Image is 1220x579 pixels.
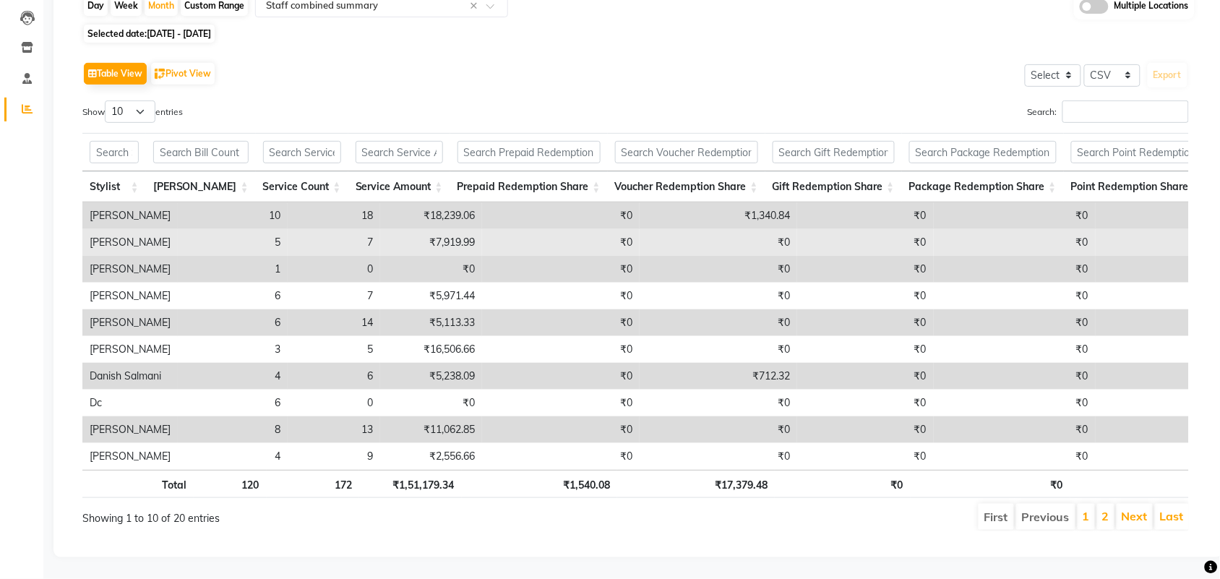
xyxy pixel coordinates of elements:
td: ₹0 [797,256,934,283]
th: ₹0 [1070,470,1213,498]
th: Gift Redemption Share: activate to sort column ascending [765,171,902,202]
img: pivot.png [155,69,166,80]
td: ₹712.32 [640,363,797,390]
td: 6 [178,309,288,336]
th: ₹0 [911,470,1070,498]
input: Search Service Amount [356,141,443,163]
td: ₹0 [934,309,1096,336]
td: ₹0 [797,416,934,443]
td: 14 [288,309,380,336]
th: Total [82,470,194,498]
input: Search Gift Redemption Share [773,141,895,163]
th: Point Redemption Share: activate to sort column ascending [1064,171,1208,202]
th: ₹1,51,179.34 [359,470,462,498]
td: ₹11,062.85 [380,416,482,443]
td: [PERSON_NAME] [82,309,178,336]
td: 13 [288,416,380,443]
td: 1 [178,256,288,283]
td: ₹0 [797,390,934,416]
td: [PERSON_NAME] [82,283,178,309]
button: Pivot View [151,63,215,85]
select: Showentries [105,100,155,123]
td: 10 [178,202,288,229]
td: ₹0 [640,283,797,309]
td: ₹16,506.66 [380,336,482,363]
td: ₹0 [640,309,797,336]
td: [PERSON_NAME] [82,229,178,256]
td: ₹18,239.06 [380,202,482,229]
td: ₹0 [482,416,640,443]
input: Search: [1062,100,1189,123]
input: Search Voucher Redemption Share [615,141,758,163]
td: ₹0 [934,443,1096,470]
td: ₹0 [482,336,640,363]
td: 3 [178,336,288,363]
button: Export [1148,63,1187,87]
td: [PERSON_NAME] [82,443,178,470]
th: Service Amount: activate to sort column ascending [348,171,450,202]
td: ₹0 [640,443,797,470]
td: ₹5,238.09 [380,363,482,390]
td: ₹0 [482,363,640,390]
th: Package Redemption Share: activate to sort column ascending [902,171,1064,202]
input: Search Prepaid Redemption Share [457,141,601,163]
td: 0 [288,390,380,416]
th: Voucher Redemption Share: activate to sort column ascending [608,171,765,202]
td: 6 [178,390,288,416]
td: ₹7,919.99 [380,229,482,256]
td: ₹2,556.66 [380,443,482,470]
td: ₹0 [640,416,797,443]
td: ₹0 [934,283,1096,309]
td: 9 [288,443,380,470]
th: 120 [194,470,266,498]
input: Search Package Redemption Share [909,141,1057,163]
td: ₹5,971.44 [380,283,482,309]
td: 7 [288,283,380,309]
td: [PERSON_NAME] [82,256,178,283]
td: ₹0 [797,443,934,470]
a: Next [1122,509,1148,523]
th: ₹0 [775,470,911,498]
td: [PERSON_NAME] [82,336,178,363]
td: ₹0 [797,336,934,363]
td: ₹0 [640,256,797,283]
td: ₹0 [482,256,640,283]
td: ₹0 [797,229,934,256]
label: Search: [1028,100,1189,123]
td: ₹0 [797,309,934,336]
span: Selected date: [84,25,215,43]
input: Search Service Count [263,141,341,163]
td: ₹0 [380,256,482,283]
td: ₹0 [934,416,1096,443]
td: ₹0 [482,309,640,336]
td: ₹0 [934,202,1096,229]
td: 18 [288,202,380,229]
td: [PERSON_NAME] [82,416,178,443]
td: 8 [178,416,288,443]
td: ₹0 [797,363,934,390]
th: 172 [267,470,359,498]
th: Bill Count: activate to sort column ascending [146,171,256,202]
td: 5 [178,229,288,256]
input: Search Stylist [90,141,139,163]
td: 7 [288,229,380,256]
td: 0 [288,256,380,283]
td: ₹0 [380,390,482,416]
td: Danish Salmani [82,363,178,390]
td: Dc [82,390,178,416]
input: Search Point Redemption Share [1071,141,1200,163]
td: ₹0 [797,283,934,309]
td: ₹0 [482,202,640,229]
td: ₹0 [934,363,1096,390]
td: ₹0 [640,390,797,416]
a: 2 [1102,509,1109,523]
label: Show entries [82,100,183,123]
a: Last [1160,509,1184,523]
button: Table View [84,63,147,85]
th: ₹17,379.48 [617,470,775,498]
span: [DATE] - [DATE] [147,28,211,39]
input: Search Bill Count [153,141,249,163]
td: ₹0 [640,336,797,363]
td: 4 [178,363,288,390]
a: 1 [1083,509,1090,523]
